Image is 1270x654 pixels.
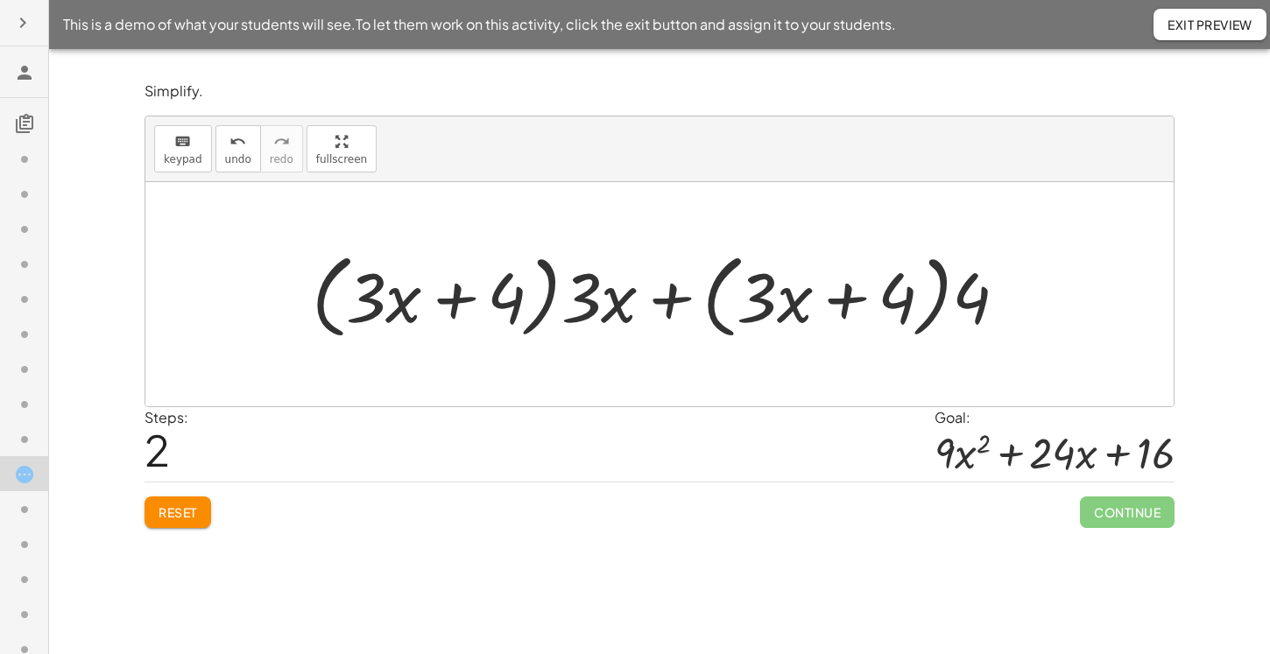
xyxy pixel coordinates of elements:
[316,153,367,165] span: fullscreen
[14,499,35,520] i: Task not started.
[164,153,202,165] span: keypad
[307,125,377,172] button: fullscreen
[145,496,211,528] button: Reset
[14,534,35,555] i: Task not started.
[174,131,191,152] i: keyboard
[14,289,35,310] i: Task not started.
[229,131,246,152] i: undo
[63,14,896,35] span: This is a demo of what your students will see. To let them work on this activity, click the exit ...
[145,423,170,476] span: 2
[14,62,35,83] i: Teacher Preview
[935,407,1175,428] div: Goal:
[14,359,35,380] i: Task not started.
[1168,17,1252,32] span: Exit Preview
[145,408,188,426] label: Steps:
[145,81,1175,102] p: Simplify.
[260,125,303,172] button: redoredo
[14,394,35,415] i: Task not started.
[14,604,35,625] i: Task not started.
[159,504,197,520] span: Reset
[14,254,35,275] i: Task not started.
[14,219,35,240] i: Task not started.
[273,131,290,152] i: redo
[14,184,35,205] i: Task not started.
[14,429,35,450] i: Task not started.
[270,153,293,165] span: redo
[14,569,35,590] i: Task not started.
[14,149,35,170] i: Task not started.
[14,324,35,345] i: Task not started.
[1154,9,1266,40] button: Exit Preview
[14,464,35,485] i: Task started.
[225,153,251,165] span: undo
[154,125,212,172] button: keyboardkeypad
[215,125,261,172] button: undoundo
